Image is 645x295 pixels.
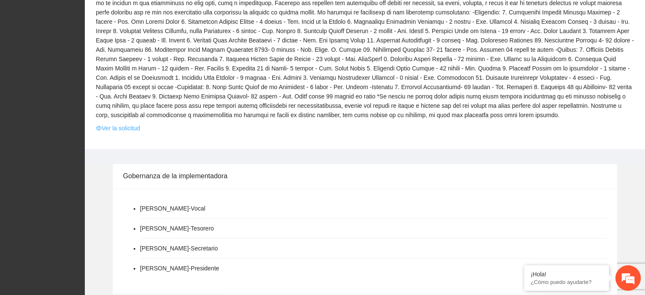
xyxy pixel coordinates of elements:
[140,264,219,273] li: [PERSON_NAME] - Presidente
[140,224,214,233] li: [PERSON_NAME] - Tesorero
[531,271,603,278] div: ¡Hola!
[140,244,218,253] li: [PERSON_NAME] - Secretario
[96,125,102,131] span: eye
[96,124,140,133] a: eyeVer la solicitud
[123,164,607,188] div: Gobernanza de la implementadora
[531,279,603,285] p: ¿Cómo puedo ayudarte?
[140,204,205,213] li: [PERSON_NAME] - Vocal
